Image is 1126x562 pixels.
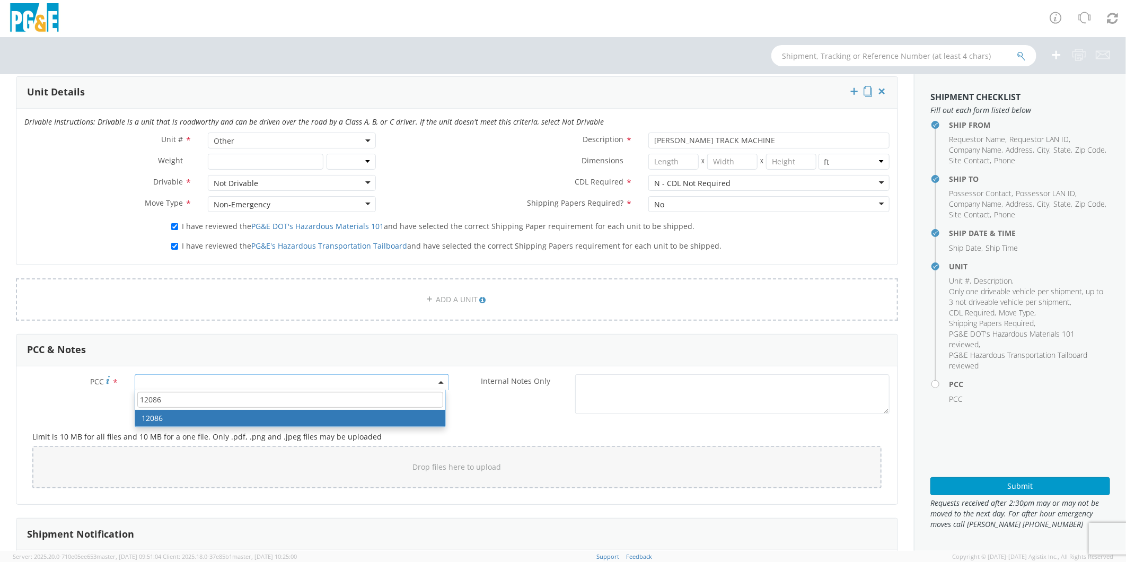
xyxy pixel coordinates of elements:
[758,154,766,170] span: X
[949,308,995,318] span: CDL Required
[627,552,653,560] a: Feedback
[949,145,1003,155] li: ,
[1009,134,1070,145] li: ,
[1053,199,1071,209] span: State
[1006,199,1033,209] span: Address
[952,552,1113,561] span: Copyright © [DATE]-[DATE] Agistix Inc., All Rights Reserved
[949,199,1003,209] li: ,
[648,154,699,170] input: Length
[949,243,981,253] span: Ship Date
[699,154,707,170] span: X
[575,177,623,187] span: CDL Required
[232,552,297,560] span: master, [DATE] 10:25:00
[27,345,86,355] h3: PCC & Notes
[214,136,370,146] span: Other
[766,154,816,170] input: Height
[949,276,970,286] span: Unit #
[949,188,1013,199] li: ,
[930,105,1110,116] span: Fill out each form listed below
[583,134,623,144] span: Description
[171,243,178,250] input: I have reviewed thePG&E's Hazardous Transportation Tailboardand have selected the correct Shippin...
[1037,199,1051,209] li: ,
[949,262,1110,270] h4: Unit
[974,276,1012,286] span: Description
[27,87,85,98] h3: Unit Details
[527,198,623,208] span: Shipping Papers Required?
[949,318,1034,328] span: Shipping Papers Required
[1053,199,1072,209] li: ,
[930,477,1110,495] button: Submit
[1075,145,1105,155] span: Zip Code
[251,241,407,251] a: PG&E's Hazardous Transportation Tailboard
[135,410,445,427] li: 12086
[1016,188,1075,198] span: Possessor LAN ID
[182,221,694,231] span: I have reviewed the and have selected the correct Shipping Paper requirement for each unit to be ...
[949,155,990,165] span: Site Contact
[949,121,1110,129] h4: Ship From
[949,229,1110,237] h4: Ship Date & Time
[654,178,731,189] div: N - CDL Not Required
[208,133,375,148] span: Other
[999,308,1034,318] span: Move Type
[171,223,178,230] input: I have reviewed thePG&E DOT's Hazardous Materials 101and have selected the correct Shipping Paper...
[930,498,1110,530] span: Requests received after 2:30pm may or may not be moved to the next day. For after hour emergency ...
[949,276,971,286] li: ,
[27,529,134,540] h3: Shipment Notification
[32,433,882,441] h5: Limit is 10 MB for all files and 10 MB for a one file. Only .pdf, .png and .jpeg files may be upl...
[161,134,183,144] span: Unit #
[999,308,1036,318] li: ,
[145,198,183,208] span: Move Type
[949,155,991,166] li: ,
[214,199,270,210] div: Non-Emergency
[1053,145,1071,155] span: State
[1037,145,1049,155] span: City
[949,243,983,253] li: ,
[413,462,502,472] span: Drop files here to upload
[949,286,1107,308] li: ,
[949,286,1103,307] span: Only one driveable vehicle per shipment, up to 3 not driveable vehicle per shipment
[1075,199,1105,209] span: Zip Code
[974,276,1014,286] li: ,
[597,552,620,560] a: Support
[949,329,1107,350] li: ,
[582,155,623,165] span: Dimensions
[994,155,1015,165] span: Phone
[481,376,550,386] span: Internal Notes Only
[1006,145,1033,155] span: Address
[1075,145,1106,155] li: ,
[153,177,183,187] span: Drivable
[16,278,898,321] a: ADD A UNIT
[1006,199,1034,209] li: ,
[949,380,1110,388] h4: PCC
[1016,188,1077,199] li: ,
[949,394,963,404] span: PCC
[949,134,1007,145] li: ,
[949,199,1001,209] span: Company Name
[163,552,297,560] span: Client: 2025.18.0-37e85b1
[1009,134,1069,144] span: Requestor LAN ID
[949,175,1110,183] h4: Ship To
[158,155,183,165] span: Weight
[949,209,991,220] li: ,
[949,329,1075,349] span: PG&E DOT's Hazardous Materials 101 reviewed
[1075,199,1106,209] li: ,
[24,117,604,127] i: Drivable Instructions: Drivable is a unit that is roadworthy and can be driven over the road by a...
[986,243,1018,253] span: Ship Time
[654,199,664,210] div: No
[949,209,990,219] span: Site Contact
[182,241,722,251] span: I have reviewed the and have selected the correct Shipping Papers requirement for each unit to be...
[707,154,758,170] input: Width
[90,376,104,387] span: PCC
[8,3,61,34] img: pge-logo-06675f144f4cfa6a6814.png
[1037,199,1049,209] span: City
[1053,145,1072,155] li: ,
[1037,145,1051,155] li: ,
[949,318,1035,329] li: ,
[949,134,1005,144] span: Requestor Name
[994,209,1015,219] span: Phone
[1006,145,1034,155] li: ,
[771,45,1036,66] input: Shipment, Tracking or Reference Number (at least 4 chars)
[949,188,1011,198] span: Possessor Contact
[96,552,161,560] span: master, [DATE] 09:51:04
[214,178,258,189] div: Not Drivable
